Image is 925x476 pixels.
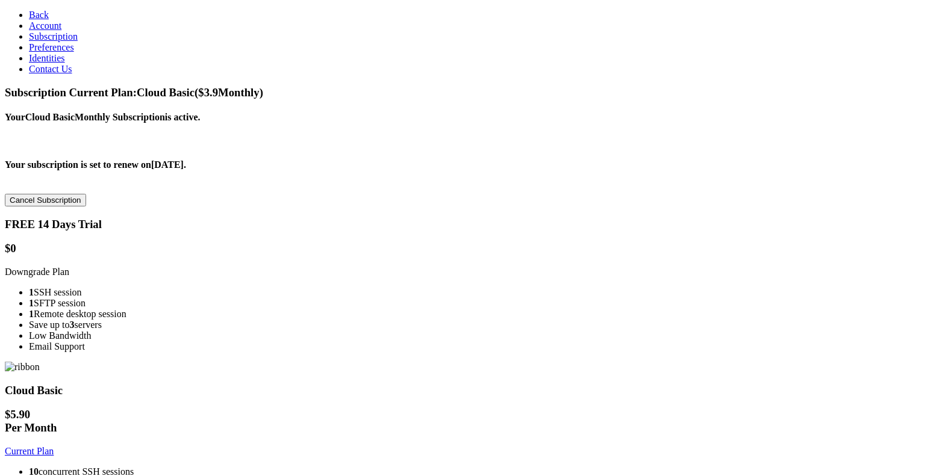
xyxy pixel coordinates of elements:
b: Cloud Basic Monthly Subscription [25,112,165,122]
span: Current Plan: Cloud Basic ($ 3.9 Monthly) [69,86,263,99]
strong: 1 [29,298,34,308]
strong: 1 [29,287,34,297]
li: Email Support [29,341,920,352]
img: ribbon [5,362,40,372]
h3: Subscription [5,86,920,99]
strong: 3 [70,320,75,330]
a: Preferences [29,42,74,52]
a: Identities [29,53,65,63]
li: SFTP session [29,298,920,309]
strong: 1 [29,309,34,319]
a: Current Plan [5,446,54,456]
a: Account [29,20,61,31]
li: SSH session [29,287,920,298]
li: Remote desktop session [29,309,920,320]
div: Per Month [5,421,920,434]
button: Cancel Subscription [5,194,86,206]
a: Back [29,10,49,20]
h4: Your is active. [5,112,920,123]
h1: $ 5.90 [5,408,920,434]
h1: $0 [5,242,920,255]
a: Downgrade Plan [5,267,69,277]
h3: FREE 14 Days Trial [5,218,920,231]
li: Save up to servers [29,320,920,330]
a: Subscription [29,31,78,42]
li: Low Bandwidth [29,330,920,341]
h4: Your subscription is set to renew on [DATE] . [5,159,920,170]
a: Contact Us [29,64,72,74]
h3: Cloud Basic [5,384,920,397]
